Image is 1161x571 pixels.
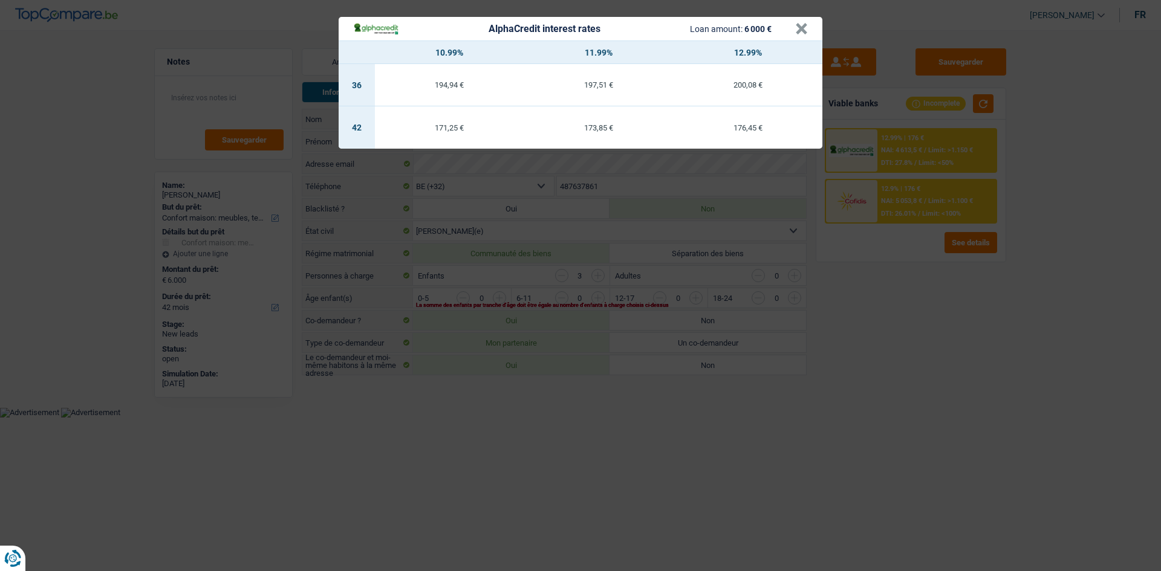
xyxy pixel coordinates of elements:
[673,81,822,89] div: 200,08 €
[375,124,524,132] div: 171,25 €
[339,106,375,149] td: 42
[489,24,600,34] div: AlphaCredit interest rates
[690,24,743,34] span: Loan amount:
[795,23,808,35] button: ×
[673,124,822,132] div: 176,45 €
[744,24,772,34] span: 6 000 €
[673,41,822,64] th: 12.99%
[524,81,674,89] div: 197,51 €
[339,64,375,106] td: 36
[524,124,674,132] div: 173,85 €
[353,22,399,36] img: AlphaCredit
[375,81,524,89] div: 194,94 €
[524,41,674,64] th: 11.99%
[375,41,524,64] th: 10.99%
